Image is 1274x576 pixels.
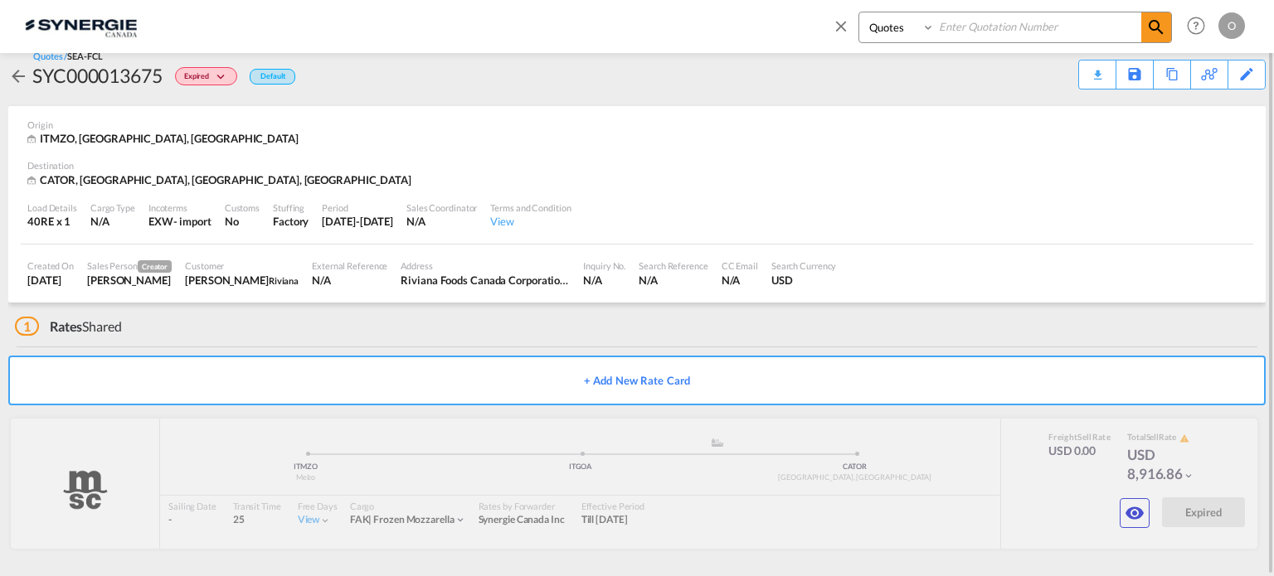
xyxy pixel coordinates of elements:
span: ITMZO, [GEOGRAPHIC_DATA], [GEOGRAPHIC_DATA] [40,132,299,145]
div: icon-arrow-left [8,62,32,89]
div: Riviana Foods Canada Corporation 5125 rue du Trianon, suite 450 Montréal, QC H1M 2S5 [401,273,570,288]
div: USD [771,273,837,288]
img: 1f56c880d42311ef80fc7dca854c8e59.png [25,7,137,45]
div: O [1218,12,1245,39]
div: Origin [27,119,1247,131]
div: Customs [225,201,260,214]
md-icon: icon-close [832,17,850,35]
div: Search Currency [771,259,837,272]
div: Quotes /SEA-FCL [33,50,103,62]
span: Help [1182,12,1210,40]
div: 30 Aug 2025 [322,214,393,229]
div: Factory Stuffing [273,214,309,229]
div: Destination [27,159,1247,172]
div: Cargo Type [90,201,135,214]
md-icon: icon-magnify [1146,17,1166,37]
div: EXW [148,214,173,229]
div: 40RE x 1 [27,214,77,229]
div: Incoterms [148,201,212,214]
div: Sales Person [87,259,172,273]
div: Change Status Here [175,67,237,85]
div: Created On [27,259,74,272]
span: Creator [138,260,172,273]
span: Riviana [269,275,299,286]
span: icon-close [832,12,858,51]
div: N/A [722,273,758,288]
div: Default [250,69,295,85]
div: Help [1182,12,1218,41]
div: Address [401,259,570,272]
div: View [490,214,571,229]
span: Expired [184,71,213,87]
md-icon: icon-download [1087,63,1107,75]
div: CATOR, Toronto, ON, Americas [27,172,416,188]
div: Terms and Condition [490,201,571,214]
div: Sales Coordinator [406,201,477,214]
div: N/A [90,214,135,229]
div: Rosa Ho [87,273,172,288]
input: Enter Quotation Number [935,12,1141,41]
div: Customer [185,259,299,272]
span: 1 [15,317,39,336]
button: + Add New Rate Card [8,356,1266,405]
div: Mohammed Zrafi [185,273,299,288]
div: Save As Template [1116,61,1153,89]
div: ITMZO, Melzo, Europe [27,131,303,147]
div: No [225,214,260,229]
div: 31 Jul 2025 [27,273,74,288]
md-icon: icon-chevron-down [213,73,233,82]
div: SYC000013675 [32,62,163,89]
div: - import [173,214,212,229]
md-icon: icon-arrow-left [8,66,28,86]
div: Quote PDF is not available at this time [1087,61,1107,75]
div: External Reference [312,259,387,272]
div: Load Details [27,201,77,214]
div: Change Status Here [163,62,241,89]
div: Stuffing [273,201,309,214]
div: N/A [406,214,477,229]
div: Inquiry No. [583,259,625,272]
span: SEA-FCL [67,51,102,61]
div: Shared [15,317,122,336]
span: Rates [50,318,83,334]
div: Period [322,201,393,214]
div: N/A [639,273,708,288]
md-icon: icon-eye [1125,503,1145,523]
button: icon-eye [1120,498,1150,528]
div: CC Email [722,259,758,272]
span: icon-magnify [1141,12,1171,42]
div: Search Reference [639,259,708,272]
div: N/A [312,273,387,288]
div: N/A [583,273,625,288]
